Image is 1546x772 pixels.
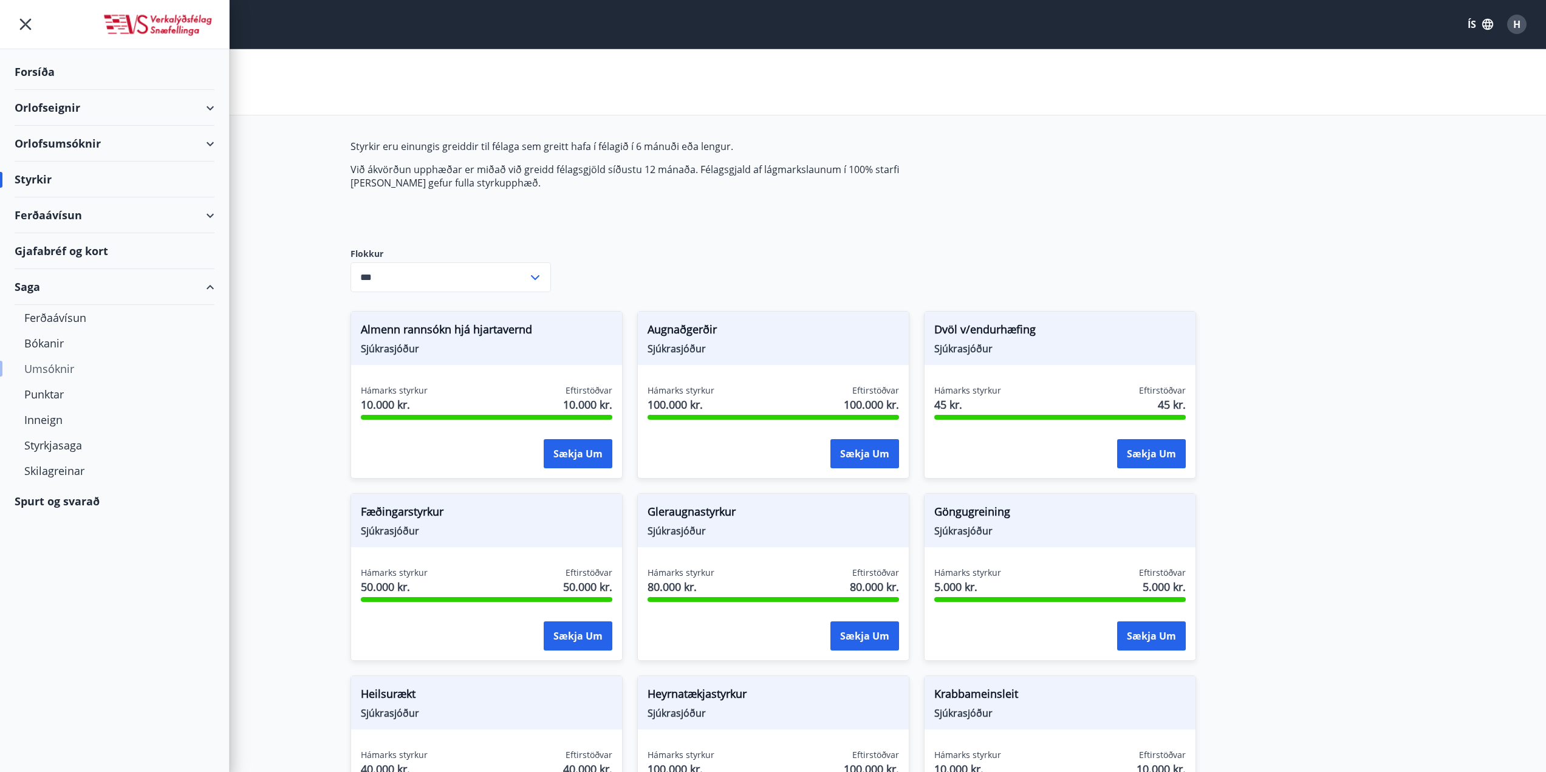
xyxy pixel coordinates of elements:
[361,321,612,342] span: Almenn rannsókn hjá hjartavernd
[830,439,899,468] button: Sækja um
[850,579,899,595] span: 80.000 kr.
[361,524,612,538] span: Sjúkrasjóður
[24,305,205,330] div: Ferðaávísun
[934,321,1186,342] span: Dvöl v/endurhæfing
[934,579,1001,595] span: 5.000 kr.
[1139,749,1186,761] span: Eftirstöðvar
[566,749,612,761] span: Eftirstöðvar
[934,397,1001,412] span: 45 kr.
[934,504,1186,524] span: Göngugreining
[566,567,612,579] span: Eftirstöðvar
[648,706,899,720] span: Sjúkrasjóður
[648,567,714,579] span: Hámarks styrkur
[1139,567,1186,579] span: Eftirstöðvar
[852,384,899,397] span: Eftirstöðvar
[15,197,214,233] div: Ferðaávísun
[544,621,612,651] button: Sækja um
[24,407,205,432] div: Inneign
[852,749,899,761] span: Eftirstöðvar
[563,579,612,595] span: 50.000 kr.
[24,458,205,483] div: Skilagreinar
[351,163,924,190] p: Við ákvörðun upphæðar er miðað við greidd félagsgjöld síðustu 12 mánaða. Félagsgjald af lágmarksl...
[934,749,1001,761] span: Hámarks styrkur
[361,706,612,720] span: Sjúkrasjóður
[102,13,214,38] img: union_logo
[24,330,205,356] div: Bókanir
[15,13,36,35] button: menu
[934,342,1186,355] span: Sjúkrasjóður
[566,384,612,397] span: Eftirstöðvar
[1158,397,1186,412] span: 45 kr.
[15,54,214,90] div: Forsíða
[351,248,551,260] label: Flokkur
[830,621,899,651] button: Sækja um
[1513,18,1520,31] span: H
[361,579,428,595] span: 50.000 kr.
[648,504,899,524] span: Gleraugnastyrkur
[844,397,899,412] span: 100.000 kr.
[361,749,428,761] span: Hámarks styrkur
[1117,439,1186,468] button: Sækja um
[361,397,428,412] span: 10.000 kr.
[1502,10,1531,39] button: H
[361,567,428,579] span: Hámarks styrkur
[351,140,924,153] p: Styrkir eru einungis greiddir til félaga sem greitt hafa í félagið í 6 mánuði eða lengur.
[648,342,899,355] span: Sjúkrasjóður
[934,524,1186,538] span: Sjúkrasjóður
[15,233,214,269] div: Gjafabréf og kort
[934,686,1186,706] span: Krabbameinsleit
[24,432,205,458] div: Styrkjasaga
[648,321,899,342] span: Augnaðgerðir
[544,439,612,468] button: Sækja um
[361,686,612,706] span: Heilsurækt
[15,90,214,126] div: Orlofseignir
[648,686,899,706] span: Heyrnatækjastyrkur
[648,524,899,538] span: Sjúkrasjóður
[934,384,1001,397] span: Hámarks styrkur
[648,384,714,397] span: Hámarks styrkur
[24,381,205,407] div: Punktar
[15,162,214,197] div: Styrkir
[934,567,1001,579] span: Hámarks styrkur
[15,269,214,305] div: Saga
[361,384,428,397] span: Hámarks styrkur
[563,397,612,412] span: 10.000 kr.
[1139,384,1186,397] span: Eftirstöðvar
[648,397,714,412] span: 100.000 kr.
[361,342,612,355] span: Sjúkrasjóður
[361,504,612,524] span: Fæðingarstyrkur
[15,126,214,162] div: Orlofsumsóknir
[24,356,205,381] div: Umsóknir
[648,749,714,761] span: Hámarks styrkur
[852,567,899,579] span: Eftirstöðvar
[1461,13,1500,35] button: ÍS
[648,579,714,595] span: 80.000 kr.
[1143,579,1186,595] span: 5.000 kr.
[934,706,1186,720] span: Sjúkrasjóður
[1117,621,1186,651] button: Sækja um
[15,483,214,519] div: Spurt og svarað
